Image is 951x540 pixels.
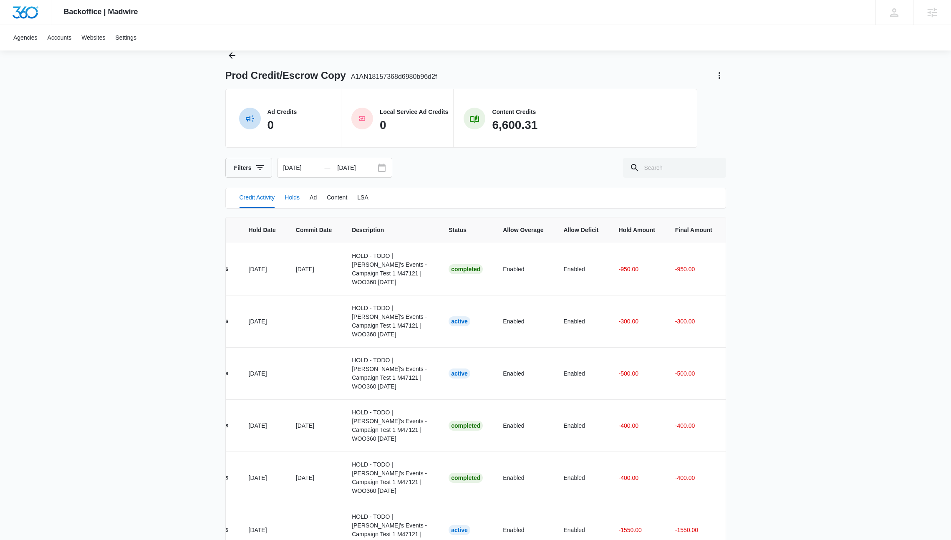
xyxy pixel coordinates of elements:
span: Final Amount [675,226,712,235]
p: [DATE] [296,265,332,274]
span: Status [449,226,483,235]
a: Agencies [8,25,43,50]
p: -300.00 [619,317,655,326]
p: -1550.00 [619,526,655,535]
div: Active [449,368,470,379]
p: -500.00 [675,369,712,378]
p: 0 [267,116,297,134]
span: Allow Overage [503,226,543,235]
p: [DATE] [249,526,276,535]
p: -400.00 [619,474,655,482]
h1: Prod Credit/Escrow Copy [225,69,437,82]
p: Enabled [563,526,598,535]
p: HOLD - TODO | [PERSON_NAME]'s Events - Campaign Test 1 M47121 | WOO360 [DATE] [352,252,429,287]
button: Holds [285,188,300,208]
p: Content Credits [492,108,537,116]
p: Enabled [563,317,598,326]
span: Description [352,226,429,235]
p: Enabled [503,421,543,430]
a: Websites [76,25,110,50]
p: [DATE] [249,265,276,274]
div: Completed [449,421,483,431]
p: -1550.00 [675,526,712,535]
button: Content [327,188,347,208]
p: -300.00 [675,317,712,326]
span: A1AN18157368d6980b96d2f [351,73,437,80]
p: Enabled [503,474,543,482]
p: -400.00 [675,421,712,430]
p: Enabled [563,474,598,482]
span: Hold Date [249,226,276,235]
div: Date Range Input Group [277,158,392,178]
p: HOLD - TODO | [PERSON_NAME]'s Events - Campaign Test 1 M47121 | WOO360 [DATE] [352,356,429,391]
p: [DATE] [249,369,276,378]
div: Active [449,525,470,535]
button: LSA [357,188,368,208]
p: Enabled [503,526,543,535]
p: Enabled [563,369,598,378]
p: Ad Credits [267,108,297,116]
div: Active [449,316,470,326]
button: Ad [310,188,317,208]
span: Allow Deficit [563,226,598,235]
input: Search [623,158,726,178]
p: HOLD - TODO | [PERSON_NAME]'s Events - Campaign Test 1 M47121 | WOO360 [DATE] [352,460,429,495]
a: Settings [111,25,142,50]
p: Enabled [563,265,598,274]
p: 6,600.31 [492,116,537,134]
p: -950.00 [619,265,655,274]
p: HOLD - TODO | [PERSON_NAME]'s Events - Campaign Test 1 M47121 | WOO360 [DATE] [352,408,429,443]
p: Enabled [563,421,598,430]
p: -500.00 [619,369,655,378]
p: [DATE] [249,421,276,430]
button: Filters [225,158,272,178]
p: Local Service Ad Credits [380,108,448,116]
p: [DATE] [249,474,276,482]
p: 0 [380,116,448,134]
span: Hold Amount [619,226,655,235]
button: Actions [713,69,726,82]
p: -400.00 [619,421,655,430]
span: — [325,158,330,178]
input: Date Range To [338,158,392,177]
p: Enabled [503,369,543,378]
p: -400.00 [675,474,712,482]
input: Date Range From [277,158,338,177]
p: [DATE] [296,474,332,482]
span: Commit Date [296,226,332,235]
div: Completed [449,264,483,274]
p: [DATE] [296,421,332,430]
p: HOLD - TODO | [PERSON_NAME]'s Events - Campaign Test 1 M47121 | WOO360 [DATE] [352,304,429,339]
p: Enabled [503,317,543,326]
button: Credit Activity [240,188,275,208]
p: -950.00 [675,265,712,274]
p: Enabled [503,265,543,274]
button: Back [225,49,239,62]
a: Accounts [43,25,77,50]
div: Completed [449,473,483,483]
p: [DATE] [249,317,276,326]
span: Backoffice | Madwire [64,8,138,16]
